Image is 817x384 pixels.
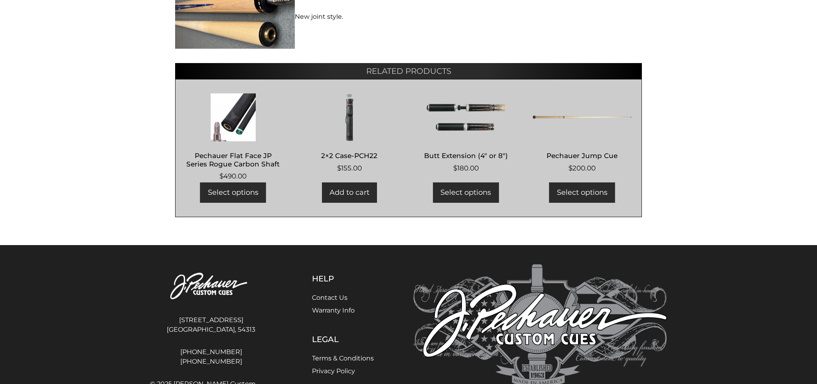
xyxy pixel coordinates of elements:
[533,93,632,174] a: Pechauer Jump Cue $200.00
[312,307,355,314] a: Warranty Info
[312,294,347,301] a: Contact Us
[312,274,374,283] h5: Help
[219,172,247,180] bdi: 490.00
[184,148,283,172] h2: Pechauer Flat Face JP Series Rogue Carbon Shaft
[184,93,283,141] img: Pechauer Flat Face JP Series Rogue Carbon Shaft
[568,164,596,172] bdi: 200.00
[322,182,377,203] a: Add to cart: “2x2 Case-PCH22”
[300,93,399,141] img: 2x2 Case-PCH22
[300,148,399,163] h2: 2×2 Case-PCH22
[184,93,283,182] a: Pechauer Flat Face JP Series Rogue Carbon Shaft $490.00
[549,182,615,203] a: Add to cart: “Pechauer Jump Cue”
[416,93,515,141] img: Butt Extension (4" or 8")
[337,164,341,172] span: $
[568,164,572,172] span: $
[533,148,632,163] h2: Pechauer Jump Cue
[175,63,642,79] h2: Related products
[453,164,479,172] bdi: 180.00
[150,347,272,357] a: [PHONE_NUMBER]
[300,93,399,174] a: 2×2 Case-PCH22 $155.00
[533,93,632,141] img: Pechauer Jump Cue
[200,182,266,203] a: Add to cart: “Pechauer Flat Face JP Series Rogue Carbon Shaft”
[416,93,515,174] a: Butt Extension (4″ or 8″) $180.00
[150,312,272,338] address: [STREET_ADDRESS] [GEOGRAPHIC_DATA], 54313
[150,357,272,366] a: [PHONE_NUMBER]
[453,164,457,172] span: $
[312,367,355,375] a: Privacy Policy
[150,264,272,309] img: Pechauer Custom Cues
[433,182,499,203] a: Add to cart: “Butt Extension (4" or 8")”
[337,164,362,172] bdi: 155.00
[416,148,515,163] h2: Butt Extension (4″ or 8″)
[312,335,374,344] h5: Legal
[219,172,223,180] span: $
[312,354,374,362] a: Terms & Conditions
